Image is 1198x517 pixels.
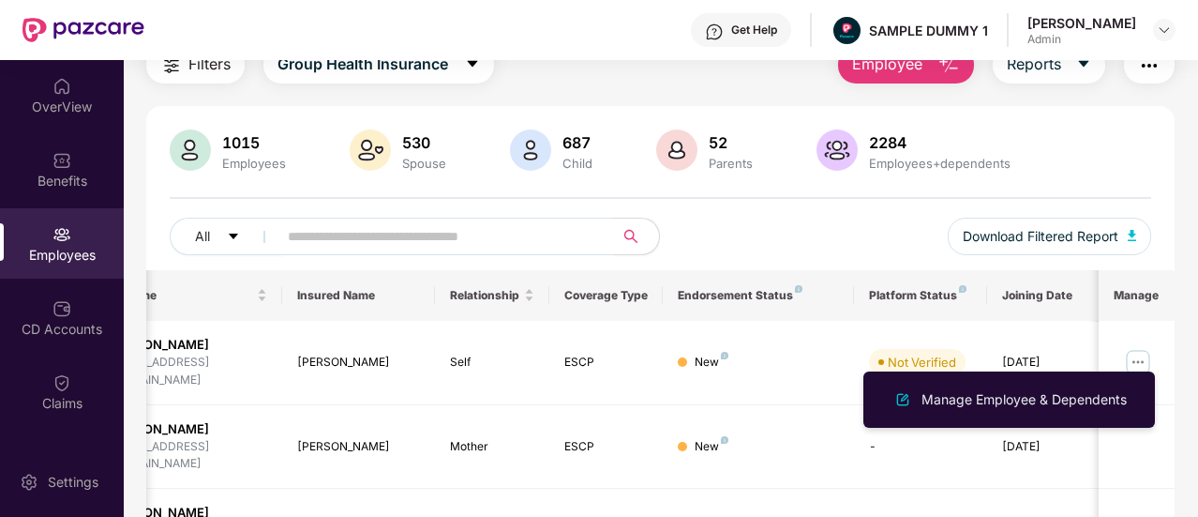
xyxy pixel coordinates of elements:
[188,53,231,76] span: Filters
[52,299,71,318] img: svg+xml;base64,PHN2ZyBpZD0iQ0RfQWNjb3VudHMiIGRhdGEtbmFtZT0iQ0QgQWNjb3VudHMiIHhtbG5zPSJodHRwOi8vd3...
[695,354,728,372] div: New
[227,230,240,245] span: caret-down
[948,218,1152,255] button: Download Filtered Report
[218,156,290,171] div: Employees
[160,54,183,77] img: svg+xml;base64,PHN2ZyB4bWxucz0iaHR0cDovL3d3dy53My5vcmcvMjAwMC9zdmciIHdpZHRoPSIyNCIgaGVpZ2h0PSIyNC...
[263,46,494,84] button: Group Health Insurancecaret-down
[510,129,551,171] img: svg+xml;base64,PHN2ZyB4bWxucz0iaHR0cDovL3d3dy53My5vcmcvMjAwMC9zdmciIHhtbG5zOnhsaW5rPSJodHRwOi8vd3...
[109,354,267,389] div: [EMAIL_ADDRESS][DOMAIN_NAME]
[656,129,697,171] img: svg+xml;base64,PHN2ZyB4bWxucz0iaHR0cDovL3d3dy53My5vcmcvMjAwMC9zdmciIHhtbG5zOnhsaW5rPSJodHRwOi8vd3...
[1099,270,1175,321] th: Manage
[297,438,420,456] div: [PERSON_NAME]
[465,56,480,73] span: caret-down
[450,288,520,303] span: Relationship
[891,388,914,411] img: svg+xml;base64,PHN2ZyB4bWxucz0iaHR0cDovL3d3dy53My5vcmcvMjAwMC9zdmciIHhtbG5zOnhsaW5rPSJodHRwOi8vd3...
[398,133,450,152] div: 530
[20,473,38,492] img: svg+xml;base64,PHN2ZyBpZD0iU2V0dGluZy0yMHgyMCIgeG1sbnM9Imh0dHA6Ly93d3cudzMub3JnLzIwMDAvc3ZnIiB3aW...
[705,156,756,171] div: Parents
[1128,230,1137,241] img: svg+xml;base64,PHN2ZyB4bWxucz0iaHR0cDovL3d3dy53My5vcmcvMjAwMC9zdmciIHhtbG5zOnhsaW5rPSJodHRwOi8vd3...
[435,270,549,321] th: Relationship
[549,270,664,321] th: Coverage Type
[869,22,988,39] div: SAMPLE DUMMY 1
[678,288,838,303] div: Endorsement Status
[195,226,210,247] span: All
[959,285,966,293] img: svg+xml;base64,PHN2ZyB4bWxucz0iaHR0cDovL3d3dy53My5vcmcvMjAwMC9zdmciIHdpZHRoPSI4IiBoZWlnaHQ9IjgiIH...
[109,336,267,354] div: [PERSON_NAME]
[277,53,448,76] span: Group Health Insurance
[1027,32,1136,47] div: Admin
[170,129,211,171] img: svg+xml;base64,PHN2ZyB4bWxucz0iaHR0cDovL3d3dy53My5vcmcvMjAwMC9zdmciIHhtbG5zOnhsaW5rPSJodHRwOi8vd3...
[1002,354,1086,372] div: [DATE]
[398,156,450,171] div: Spouse
[218,133,290,152] div: 1015
[613,229,650,244] span: search
[937,54,960,77] img: svg+xml;base64,PHN2ZyB4bWxucz0iaHR0cDovL3d3dy53My5vcmcvMjAwMC9zdmciIHhtbG5zOnhsaW5rPSJodHRwOi8vd3...
[52,77,71,96] img: svg+xml;base64,PHN2ZyBpZD0iSG9tZSIgeG1sbnM9Imh0dHA6Ly93d3cudzMub3JnLzIwMDAvc3ZnIiB3aWR0aD0iMjAiIG...
[695,438,728,456] div: New
[564,354,649,372] div: ESCP
[833,17,861,44] img: Pazcare_Alternative_logo-01-01.png
[1027,14,1136,32] div: [PERSON_NAME]
[297,354,420,372] div: [PERSON_NAME]
[1007,53,1061,76] span: Reports
[918,389,1131,410] div: Manage Employee & Dependents
[721,436,728,444] img: svg+xml;base64,PHN2ZyB4bWxucz0iaHR0cDovL3d3dy53My5vcmcvMjAwMC9zdmciIHdpZHRoPSI4IiBoZWlnaHQ9IjgiIH...
[854,405,987,490] td: -
[146,46,245,84] button: Filters
[350,129,391,171] img: svg+xml;base64,PHN2ZyB4bWxucz0iaHR0cDovL3d3dy53My5vcmcvMjAwMC9zdmciIHhtbG5zOnhsaW5rPSJodHRwOi8vd3...
[52,151,71,170] img: svg+xml;base64,PHN2ZyBpZD0iQmVuZWZpdHMiIHhtbG5zPSJodHRwOi8vd3d3LnczLm9yZy8yMDAwL3N2ZyIgd2lkdGg9Ij...
[993,46,1105,84] button: Reportscaret-down
[816,129,858,171] img: svg+xml;base64,PHN2ZyB4bWxucz0iaHR0cDovL3d3dy53My5vcmcvMjAwMC9zdmciIHhtbG5zOnhsaW5rPSJodHRwOi8vd3...
[559,133,596,152] div: 687
[1123,347,1153,377] img: manageButton
[1138,54,1161,77] img: svg+xml;base64,PHN2ZyB4bWxucz0iaHR0cDovL3d3dy53My5vcmcvMjAwMC9zdmciIHdpZHRoPSIyNCIgaGVpZ2h0PSIyNC...
[865,133,1014,152] div: 2284
[1157,23,1172,38] img: svg+xml;base64,PHN2ZyBpZD0iRHJvcGRvd24tMzJ4MzIiIHhtbG5zPSJodHRwOi8vd3d3LnczLm9yZy8yMDAwL3N2ZyIgd2...
[282,270,435,321] th: Insured Name
[869,288,972,303] div: Platform Status
[721,352,728,359] img: svg+xml;base64,PHN2ZyB4bWxucz0iaHR0cDovL3d3dy53My5vcmcvMjAwMC9zdmciIHdpZHRoPSI4IiBoZWlnaHQ9IjgiIH...
[170,218,284,255] button: Allcaret-down
[68,288,253,303] span: Employee Name
[852,53,922,76] span: Employee
[22,18,144,42] img: New Pazcare Logo
[450,438,534,456] div: Mother
[42,473,104,492] div: Settings
[564,438,649,456] div: ESCP
[52,373,71,392] img: svg+xml;base64,PHN2ZyBpZD0iQ2xhaW0iIHhtbG5zPSJodHRwOi8vd3d3LnczLm9yZy8yMDAwL3N2ZyIgd2lkdGg9IjIwIi...
[888,353,956,372] div: Not Verified
[109,438,267,474] div: [EMAIL_ADDRESS][DOMAIN_NAME]
[838,46,974,84] button: Employee
[613,218,660,255] button: search
[1002,438,1086,456] div: [DATE]
[1076,56,1091,73] span: caret-down
[559,156,596,171] div: Child
[795,285,802,293] img: svg+xml;base64,PHN2ZyB4bWxucz0iaHR0cDovL3d3dy53My5vcmcvMjAwMC9zdmciIHdpZHRoPSI4IiBoZWlnaHQ9IjgiIH...
[705,23,724,41] img: svg+xml;base64,PHN2ZyBpZD0iSGVscC0zMngzMiIgeG1sbnM9Imh0dHA6Ly93d3cudzMub3JnLzIwMDAvc3ZnIiB3aWR0aD...
[731,23,777,38] div: Get Help
[109,420,267,438] div: [PERSON_NAME]
[865,156,1014,171] div: Employees+dependents
[450,354,534,372] div: Self
[987,270,1101,321] th: Joining Date
[705,133,756,152] div: 52
[963,226,1118,247] span: Download Filtered Report
[53,270,282,321] th: Employee Name
[52,225,71,244] img: svg+xml;base64,PHN2ZyBpZD0iRW1wbG95ZWVzIiB4bWxucz0iaHR0cDovL3d3dy53My5vcmcvMjAwMC9zdmciIHdpZHRoPS...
